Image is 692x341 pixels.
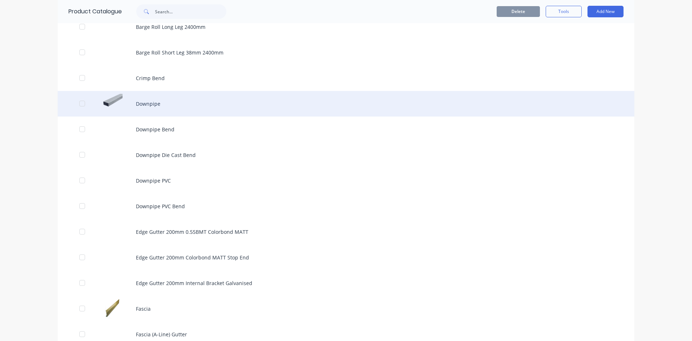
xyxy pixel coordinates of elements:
div: Edge Gutter 200mm Internal Bracket Galvanised [58,270,634,296]
button: Tools [546,6,582,17]
div: FasciaFascia [58,296,634,322]
div: DownpipeDownpipe [58,91,634,117]
div: Downpipe Bend [58,117,634,142]
div: Edge Gutter 200mm Colorbond MATT Stop End [58,245,634,270]
div: Downpipe Die Cast Bend [58,142,634,168]
input: Search... [155,4,226,19]
button: Delete [497,6,540,17]
div: Downpipe PVC Bend [58,193,634,219]
div: Barge Roll Long Leg 2400mm [58,14,634,40]
div: Barge Roll Short Leg 38mm 2400mm [58,40,634,65]
button: Add New [587,6,624,17]
div: Edge Gutter 200mm 0.55BMT Colorbond MATT [58,219,634,245]
div: Crimp Bend [58,65,634,91]
div: Downpipe PVC [58,168,634,193]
